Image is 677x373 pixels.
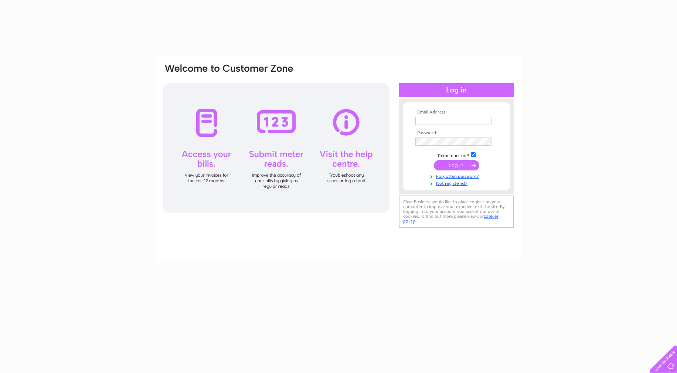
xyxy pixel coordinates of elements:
[399,196,514,228] div: Clear Business would like to place cookies on your computer to improve your experience of the sit...
[415,172,499,179] a: Forgotten password?
[434,160,479,170] input: Submit
[414,130,499,136] th: Password:
[415,179,499,186] a: Not registered?
[414,151,499,159] td: Remember me?
[403,214,499,224] a: cookies policy
[414,110,499,115] th: Email Address:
